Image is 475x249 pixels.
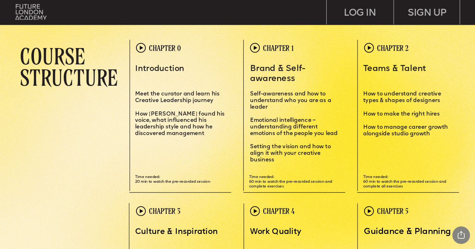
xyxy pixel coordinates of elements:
div: Share [452,226,470,244]
span: CHAPTER 3 [149,207,180,215]
span: Introduction [135,65,184,73]
span: etting the vision and how to align it with your creative business [250,144,332,163]
span: elf-awareness and how to understand who you are as a leader [250,91,333,110]
span: Emotional intelligence – understanding different emotions of the people you lead [250,118,338,136]
span: CHAPTER 2 [377,43,408,52]
img: upload-60f0cde6-1fc7-443c-af28-15e41498aeec.png [136,43,146,53]
span: Teams & Talent [363,65,426,73]
img: upload-60f0cde6-1fc7-443c-af28-15e41498aeec.png [250,43,260,53]
span: How to manage career growth alongside studio growth [363,125,450,137]
span: S [250,144,254,150]
span: Meet the curator and learn his Creative Leadership journey [135,91,221,103]
img: upload-60f0cde6-1fc7-443c-af28-15e41498aeec.png [364,43,374,53]
span: CHAPTER 0 [149,43,181,52]
img: upload-60f0cde6-1fc7-443c-af28-15e41498aeec.png [136,206,146,216]
span: S [250,91,254,97]
img: upload-bfdffa89-fac7-4f57-a443-c7c39906ba42.png [15,4,46,20]
img: upload-60f0cde6-1fc7-443c-af28-15e41498aeec.png [364,206,374,216]
span: Time needed: [135,175,160,179]
p: COURSE STRUCTURE [20,45,130,88]
span: Time needed: 60 min to watch the pre-recorded session and complete exercises [249,175,333,188]
span: CHAPTER 1 [263,43,293,52]
span: How to understand creative types & shapes of designers [363,91,442,103]
span: How [PERSON_NAME] found his voice, what influenced his leadership style and how he discovered man... [135,111,226,136]
span: 20 min to watch the pre-recorded session [135,180,210,184]
span: CHAPTER 4 [263,207,294,215]
span: How to make the right hires [363,111,440,117]
img: upload-60f0cde6-1fc7-443c-af28-15e41498aeec.png [250,206,260,216]
span: CHAPTER 5 [377,207,408,215]
span: Time needed: 60 min to watch the pre-recorded session and complete all exercises [363,175,447,188]
span: Brand & Self-awareness [250,65,305,83]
